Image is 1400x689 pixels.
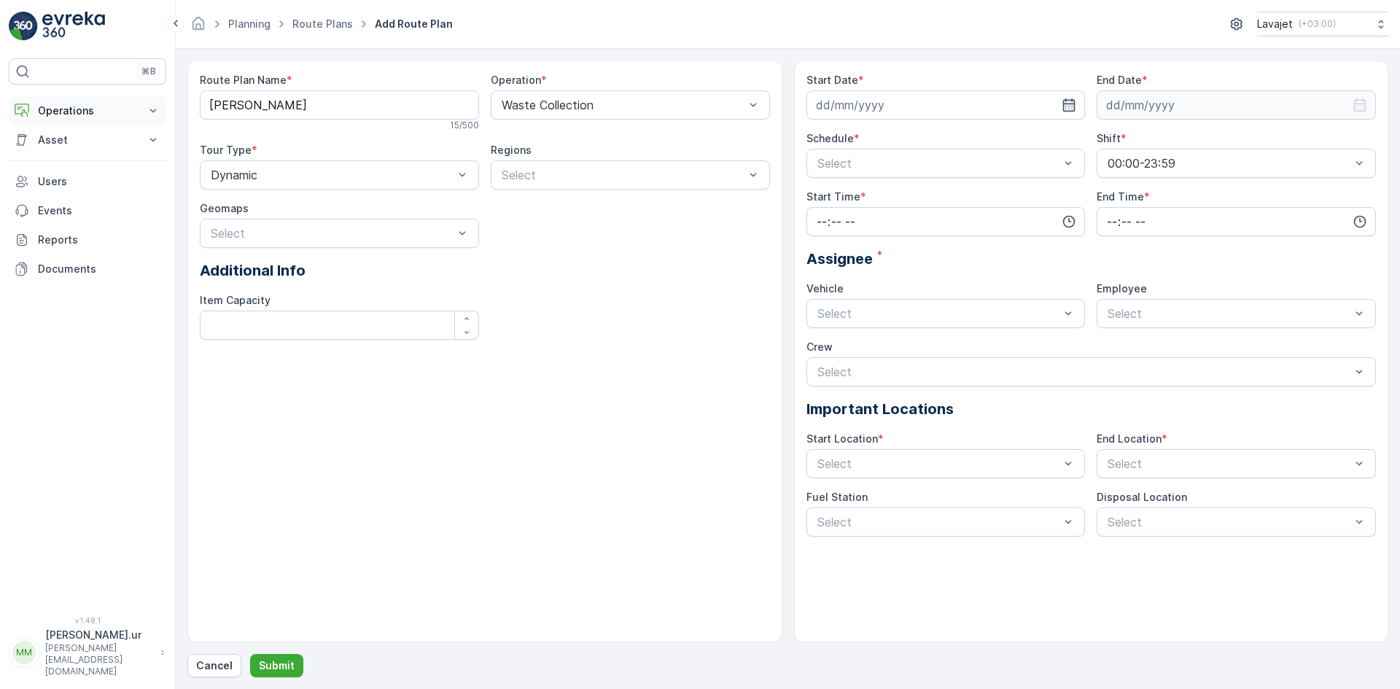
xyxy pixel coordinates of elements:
button: Lavajet(+03:00) [1257,12,1388,36]
input: dd/mm/yyyy [806,90,1086,120]
p: Select [1108,513,1350,531]
label: Regions [491,144,532,156]
a: Planning [228,17,271,30]
p: Submit [259,658,295,673]
p: Select [817,455,1060,472]
label: Employee [1097,282,1147,295]
p: Select [817,305,1060,322]
p: Select [1108,305,1350,322]
button: MM[PERSON_NAME].ur[PERSON_NAME][EMAIL_ADDRESS][DOMAIN_NAME] [9,628,166,677]
a: Route Plans [292,17,353,30]
p: Select [817,155,1060,172]
span: v 1.48.1 [9,616,166,625]
label: Start Date [806,74,858,86]
a: Documents [9,254,166,284]
label: Geomaps [200,202,249,214]
input: dd/mm/yyyy [1097,90,1376,120]
p: ( +03:00 ) [1299,18,1336,30]
p: ⌘B [141,66,156,77]
label: Schedule [806,132,854,144]
p: Lavajet [1257,17,1293,31]
label: Start Location [806,432,878,445]
span: Additional Info [200,260,306,281]
p: Events [38,203,160,218]
label: Operation [491,74,541,86]
label: Tour Type [200,144,252,156]
p: Reports [38,233,160,247]
img: logo_light-DOdMpM7g.png [42,12,105,41]
label: End Time [1097,190,1144,203]
p: Select [817,363,1351,381]
label: Shift [1097,132,1121,144]
label: Start Time [806,190,860,203]
a: Reports [9,225,166,254]
label: End Date [1097,74,1142,86]
label: Crew [806,340,833,353]
label: Disposal Location [1097,491,1187,503]
label: Fuel Station [806,491,868,503]
label: Route Plan Name [200,74,287,86]
p: [PERSON_NAME].ur [45,628,153,642]
a: Homepage [190,21,206,34]
p: Asset [38,133,137,147]
p: 15 / 500 [450,120,479,131]
button: Operations [9,96,166,125]
img: logo [9,12,38,41]
p: Select [211,225,454,242]
button: Cancel [187,654,241,677]
p: Cancel [196,658,233,673]
p: Operations [38,104,137,118]
p: Select [817,513,1060,531]
span: Assignee [806,248,873,270]
p: [PERSON_NAME][EMAIL_ADDRESS][DOMAIN_NAME] [45,642,153,677]
p: Select [1108,455,1350,472]
a: Users [9,167,166,196]
label: Vehicle [806,282,844,295]
label: Item Capacity [200,294,271,306]
p: Users [38,174,160,189]
p: Important Locations [806,398,1377,420]
button: Asset [9,125,166,155]
p: Documents [38,262,160,276]
div: MM [12,641,36,664]
label: End Location [1097,432,1162,445]
span: Add Route Plan [372,17,456,31]
button: Submit [250,654,303,677]
p: Select [502,166,744,184]
a: Events [9,196,166,225]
